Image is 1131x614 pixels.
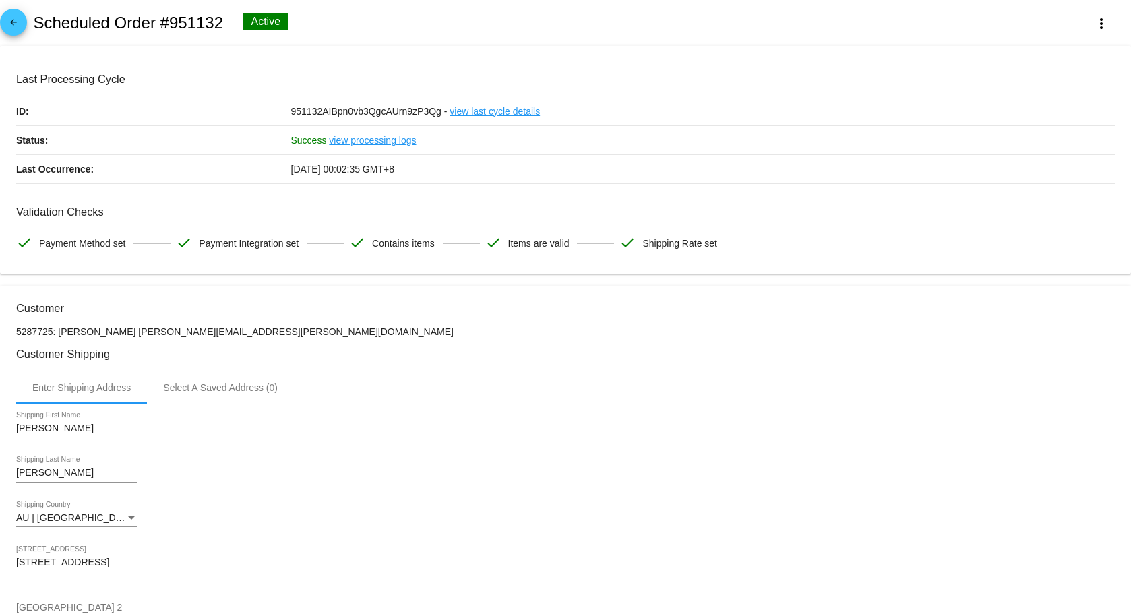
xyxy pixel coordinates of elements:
h3: Validation Checks [16,206,1115,218]
p: Last Occurrence: [16,155,291,183]
input: Shipping Street 1 [16,557,1115,568]
div: Select A Saved Address (0) [163,382,278,393]
span: [DATE] 00:02:35 GMT+8 [291,164,394,175]
input: Shipping Last Name [16,468,137,479]
h3: Customer Shipping [16,348,1115,361]
mat-select: Shipping Country [16,513,137,524]
input: Shipping Street 2 [16,603,1115,613]
span: Contains items [372,229,435,257]
p: ID: [16,97,291,125]
p: Status: [16,126,291,154]
h3: Last Processing Cycle [16,73,1115,86]
span: Items are valid [508,229,570,257]
span: Payment Integration set [199,229,299,257]
span: Payment Method set [39,229,125,257]
input: Shipping First Name [16,423,137,434]
p: 5287725: [PERSON_NAME] [PERSON_NAME][EMAIL_ADDRESS][PERSON_NAME][DOMAIN_NAME] [16,326,1115,337]
span: Success [291,135,327,146]
span: AU | [GEOGRAPHIC_DATA] [16,512,135,523]
mat-icon: more_vert [1093,16,1109,32]
h3: Customer [16,302,1115,315]
mat-icon: check [349,235,365,251]
a: view last cycle details [450,97,540,125]
mat-icon: check [619,235,636,251]
div: Enter Shipping Address [32,382,131,393]
mat-icon: arrow_back [5,18,22,34]
mat-icon: check [485,235,501,251]
mat-icon: check [176,235,192,251]
h2: Scheduled Order #951132 [33,13,223,32]
mat-icon: check [16,235,32,251]
a: view processing logs [329,126,416,154]
span: 951132AIBpn0vb3QgcAUrn9zP3Qg - [291,106,448,117]
span: Shipping Rate set [642,229,717,257]
div: Active [243,13,288,30]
